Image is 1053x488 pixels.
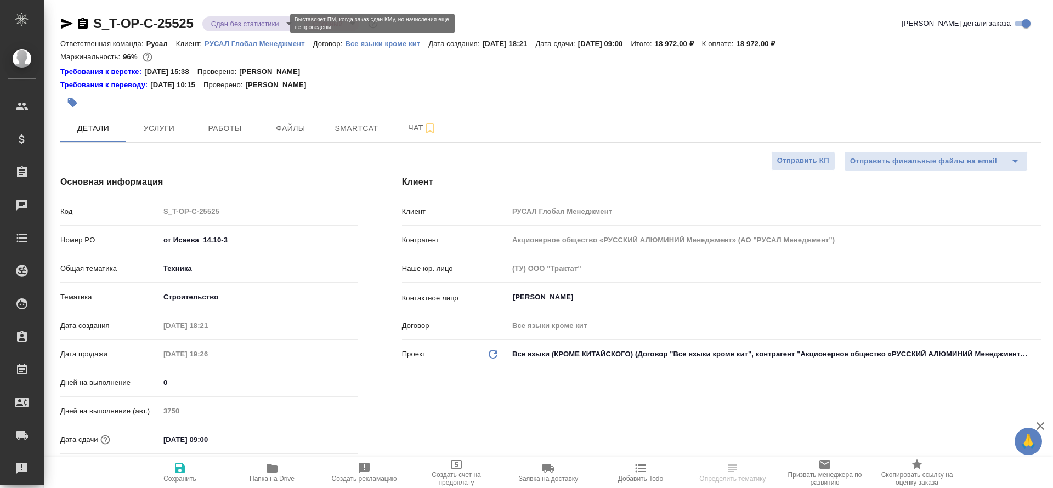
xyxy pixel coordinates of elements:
button: 565.43 RUB; [140,50,155,64]
p: Контактное лицо [402,293,508,304]
p: Маржинальность: [60,53,123,61]
span: Файлы [264,122,317,135]
p: 96% [123,53,140,61]
p: [DATE] 10:15 [150,80,203,90]
p: Проверено: [203,80,246,90]
button: Добавить Todo [595,457,687,488]
p: Русал [146,39,176,48]
div: Нажми, чтобы открыть папку с инструкцией [60,80,150,90]
p: Общая тематика [60,263,160,274]
p: Дата создания [60,320,160,331]
button: Папка на Drive [226,457,318,488]
p: Дней на выполнение [60,377,160,388]
input: ✎ Введи что-нибудь [160,432,256,447]
p: [DATE] 18:21 [483,39,536,48]
p: 18 972,00 ₽ [655,39,702,48]
a: Все языки кроме кит [345,38,428,48]
input: Пустое поле [160,346,256,362]
p: Все языки кроме кит [345,39,428,48]
div: Сдан без статистики [202,16,296,31]
span: Услуги [133,122,185,135]
button: Скопировать ссылку для ЯМессенджера [60,17,73,30]
a: РУСАЛ Глобал Менеджмент [205,38,313,48]
button: Сохранить [134,457,226,488]
p: Номер PO [60,235,160,246]
button: Отправить финальные файлы на email [844,151,1003,171]
h4: Основная информация [60,175,358,189]
p: [DATE] 09:00 [578,39,631,48]
p: Дата сдачи: [535,39,578,48]
p: Договор [402,320,508,331]
span: Отправить КП [777,155,829,167]
span: Создать рекламацию [332,475,397,483]
div: Нажми, чтобы открыть папку с инструкцией [60,66,144,77]
button: Отправить КП [771,151,835,171]
span: Призвать менеджера по развитию [785,471,864,486]
p: Дата продажи [60,349,160,360]
button: Добавить тэг [60,90,84,115]
button: Сдан без статистики [208,19,282,29]
span: 🙏 [1019,430,1038,453]
div: Строительство [160,288,358,307]
span: Определить тематику [699,475,766,483]
a: S_T-OP-C-25525 [93,16,194,31]
p: Дней на выполнение (авт.) [60,406,160,417]
p: Дата сдачи [60,434,98,445]
button: Open [1035,296,1037,298]
input: ✎ Введи что-нибудь [160,232,358,248]
p: Клиент [402,206,508,217]
div: Сдан без статистики [304,16,359,31]
input: Пустое поле [508,317,1041,333]
button: Скопировать ссылку на оценку заказа [871,457,963,488]
input: Пустое поле [160,203,358,219]
span: Детали [67,122,120,135]
div: Все языки (КРОМЕ КИТАЙСКОГО) (Договор "Все языки кроме кит", контрагент "Акционерное общество «РУ... [508,345,1041,364]
input: Пустое поле [160,317,256,333]
input: Пустое поле [508,203,1041,219]
button: 🙏 [1015,428,1042,455]
p: К оплате: [702,39,737,48]
span: [PERSON_NAME] детали заказа [902,18,1011,29]
button: Создать рекламацию [318,457,410,488]
span: Отправить финальные файлы на email [850,155,997,168]
button: Заявка на доставку [502,457,595,488]
p: Наше юр. лицо [402,263,508,274]
p: Тематика [60,292,160,303]
p: 18 972,00 ₽ [737,39,784,48]
p: [PERSON_NAME] [245,80,314,90]
svg: Подписаться [423,122,437,135]
p: Проект [402,349,426,360]
div: Техника [160,259,358,278]
span: Папка на Drive [250,475,295,483]
button: Призвать менеджера по развитию [779,457,871,488]
input: Пустое поле [160,403,358,419]
p: Договор: [313,39,346,48]
p: [PERSON_NAME] [239,66,308,77]
button: Если добавить услуги и заполнить их объемом, то дата рассчитается автоматически [98,433,112,447]
span: Добавить Todo [618,475,663,483]
a: Требования к переводу: [60,80,150,90]
span: Заявка на доставку [519,475,578,483]
span: Скопировать ссылку на оценку заказа [877,471,956,486]
span: Smartcat [330,122,383,135]
input: Пустое поле [508,260,1041,276]
span: Чат [396,121,449,135]
h4: Клиент [402,175,1041,189]
p: Код [60,206,160,217]
span: Сохранить [163,475,196,483]
p: Клиент: [176,39,205,48]
input: Пустое поле [508,232,1041,248]
p: Дата создания: [428,39,482,48]
button: Создать счет на предоплату [410,457,502,488]
p: Контрагент [402,235,508,246]
button: Определить тематику [687,457,779,488]
p: Ответственная команда: [60,39,146,48]
button: Срочный [310,19,346,29]
input: ✎ Введи что-нибудь [160,374,358,390]
button: Скопировать ссылку [76,17,89,30]
span: Работы [199,122,251,135]
p: [DATE] 15:38 [144,66,197,77]
p: Проверено: [197,66,240,77]
p: РУСАЛ Глобал Менеджмент [205,39,313,48]
span: Создать счет на предоплату [417,471,496,486]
